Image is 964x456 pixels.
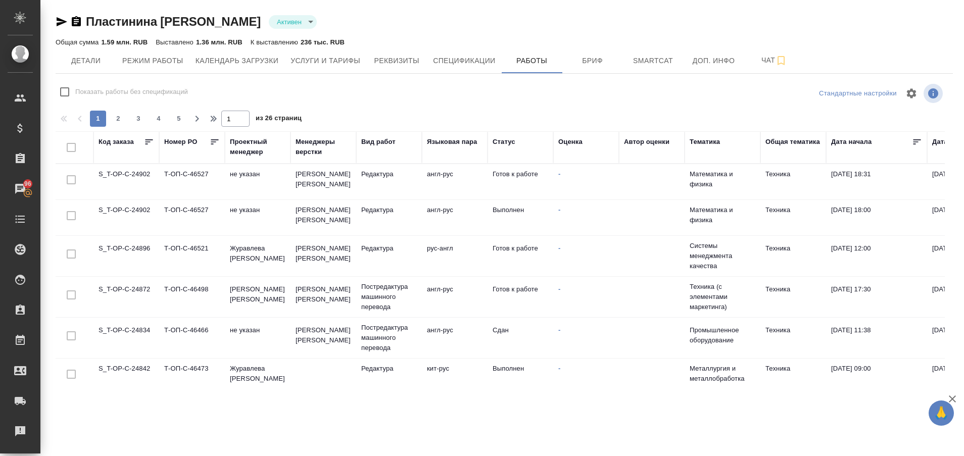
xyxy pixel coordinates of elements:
[93,320,159,356] td: S_T-OP-C-24834
[93,238,159,274] td: S_T-OP-C-24896
[760,359,826,394] td: Техника
[56,16,68,28] button: Скопировать ссылку для ЯМессенджера
[361,323,417,353] p: Постредактура машинного перевода
[361,137,396,147] div: Вид работ
[933,402,950,424] span: 🙏
[361,243,417,254] p: Редактура
[101,38,148,46] p: 1.59 млн. RUB
[225,279,291,315] td: [PERSON_NAME] [PERSON_NAME]
[269,15,317,29] div: Активен
[156,38,196,46] p: Выставлено
[816,86,899,102] div: split button
[558,170,560,178] a: -
[122,55,183,67] span: Режим работы
[760,279,826,315] td: Техника
[291,164,356,199] td: [PERSON_NAME] [PERSON_NAME]
[826,164,927,199] td: [DATE] 18:31
[86,15,261,28] a: Пластинина [PERSON_NAME]
[171,111,187,127] button: 5
[765,137,820,147] div: Общая тематика
[558,137,583,147] div: Оценка
[225,164,291,199] td: не указан
[130,114,147,124] span: 3
[151,114,167,124] span: 4
[558,206,560,214] a: -
[93,359,159,394] td: S_T-OP-C-24842
[70,16,82,28] button: Скопировать ссылку
[361,282,417,312] p: Постредактура машинного перевода
[130,111,147,127] button: 3
[508,55,556,67] span: Работы
[433,55,495,67] span: Спецификации
[690,205,755,225] p: Математика и физика
[291,279,356,315] td: [PERSON_NAME] [PERSON_NAME]
[110,114,126,124] span: 2
[929,400,954,426] button: 🙏
[291,55,360,67] span: Услуги и тарифы
[488,320,553,356] td: Сдан
[196,38,243,46] p: 1.36 млн. RUB
[75,87,188,97] span: Показать работы без спецификаций
[159,164,225,199] td: Т-ОП-С-46527
[750,54,799,67] span: Чат
[99,137,134,147] div: Код заказа
[558,244,560,252] a: -
[558,285,560,293] a: -
[361,169,417,179] p: Редактура
[831,137,872,147] div: Дата начала
[422,164,488,199] td: англ-рус
[690,241,755,271] p: Системы менеджмента качества
[372,55,421,67] span: Реквизиты
[488,164,553,199] td: Готов к работе
[826,320,927,356] td: [DATE] 11:38
[256,112,302,127] span: из 26 страниц
[422,320,488,356] td: англ-рус
[690,169,755,189] p: Математика и физика
[93,279,159,315] td: S_T-OP-C-24872
[826,279,927,315] td: [DATE] 17:30
[225,320,291,356] td: не указан
[690,137,720,147] div: Тематика
[361,364,417,374] p: Редактура
[422,200,488,235] td: англ-рус
[493,137,515,147] div: Статус
[760,320,826,356] td: Техника
[488,238,553,274] td: Готов к работе
[225,359,291,394] td: Журавлева [PERSON_NAME]
[159,238,225,274] td: Т-ОП-С-46521
[164,137,197,147] div: Номер PO
[422,238,488,274] td: рус-англ
[110,111,126,127] button: 2
[826,200,927,235] td: [DATE] 18:00
[361,205,417,215] p: Редактура
[690,325,755,345] p: Промышленное оборудование
[291,238,356,274] td: [PERSON_NAME] [PERSON_NAME]
[151,111,167,127] button: 4
[159,279,225,315] td: Т-ОП-С-46498
[690,364,755,384] p: Металлургия и металлобработка
[196,55,279,67] span: Календарь загрузки
[760,238,826,274] td: Техника
[93,200,159,235] td: S_T-OP-C-24902
[171,114,187,124] span: 5
[62,55,110,67] span: Детали
[760,164,826,199] td: Техника
[291,200,356,235] td: [PERSON_NAME] [PERSON_NAME]
[826,238,927,274] td: [DATE] 12:00
[422,279,488,315] td: англ-рус
[422,359,488,394] td: кит-рус
[230,137,285,157] div: Проектный менеджер
[690,55,738,67] span: Доп. инфо
[488,200,553,235] td: Выполнен
[760,200,826,235] td: Техника
[775,55,787,67] svg: Подписаться
[488,279,553,315] td: Готов к работе
[159,200,225,235] td: Т-ОП-С-46527
[629,55,678,67] span: Smartcat
[18,179,37,189] span: 96
[690,282,755,312] p: Техника (с элементами маркетинга)
[56,38,101,46] p: Общая сумма
[568,55,617,67] span: Бриф
[93,164,159,199] td: S_T-OP-C-24902
[296,137,351,157] div: Менеджеры верстки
